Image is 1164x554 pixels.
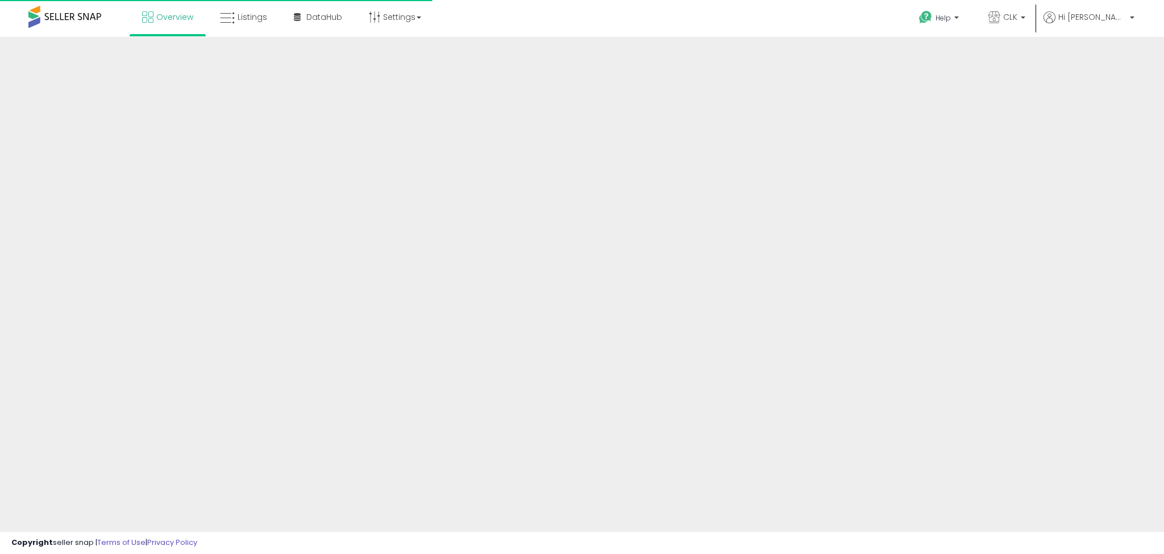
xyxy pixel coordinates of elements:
span: CLK [1003,11,1017,23]
span: Listings [238,11,267,23]
a: Hi [PERSON_NAME] [1044,11,1134,37]
span: Overview [156,11,193,23]
span: Hi [PERSON_NAME] [1058,11,1126,23]
i: Get Help [918,10,933,24]
span: DataHub [306,11,342,23]
a: Help [910,2,970,37]
span: Help [936,13,951,23]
